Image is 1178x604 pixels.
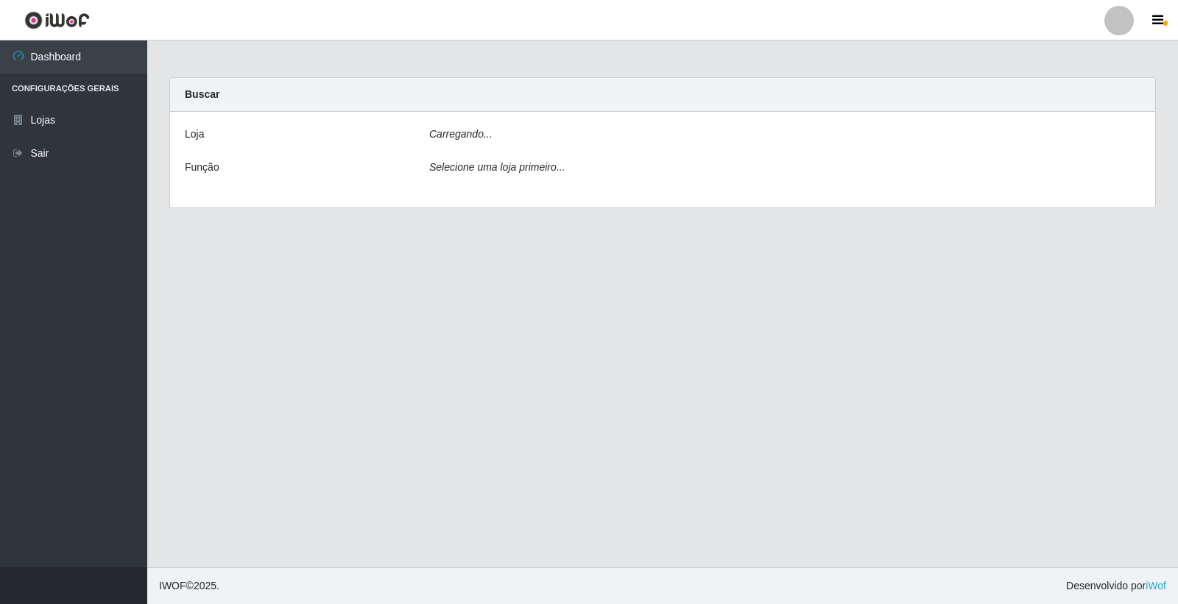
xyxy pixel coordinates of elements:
[1146,580,1166,591] a: iWof
[185,88,219,100] strong: Buscar
[159,580,186,591] span: IWOF
[185,127,204,142] label: Loja
[185,160,219,175] label: Função
[429,128,493,140] i: Carregando...
[1066,578,1166,594] span: Desenvolvido por
[159,578,219,594] span: © 2025 .
[429,161,565,173] i: Selecione uma loja primeiro...
[24,11,90,29] img: CoreUI Logo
